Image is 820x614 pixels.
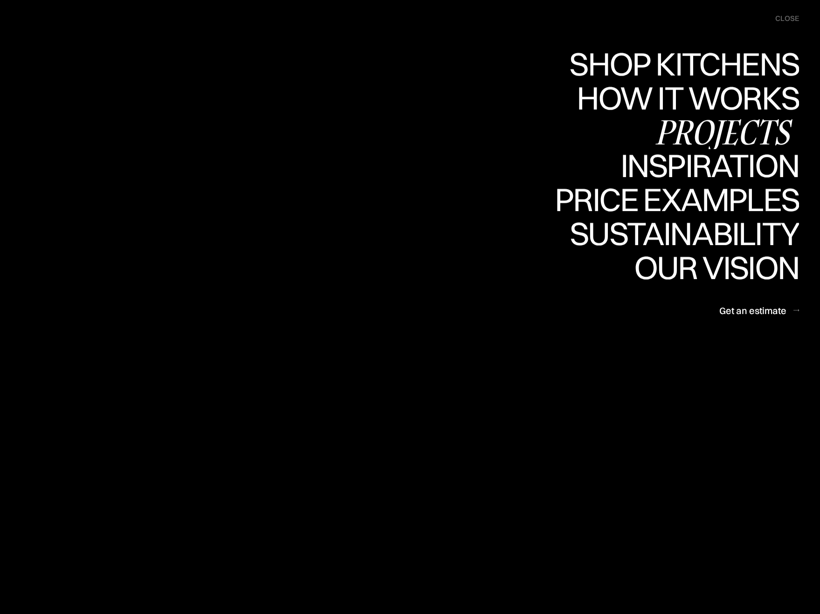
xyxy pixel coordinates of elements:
a: Our visionOur vision [626,251,799,285]
div: Projects [648,116,799,148]
div: close [775,14,799,24]
div: Sustainability [562,250,799,282]
div: How it works [574,82,799,114]
div: Shop Kitchens [565,80,799,113]
div: Price examples [555,183,799,216]
a: SustainabilitySustainability [562,217,799,251]
div: Inspiration [607,182,799,214]
div: Inspiration [607,149,799,182]
div: Our vision [626,284,799,316]
div: menu [766,9,799,28]
div: Get an estimate [719,304,786,317]
div: Sustainability [562,217,799,250]
a: Shop KitchensShop Kitchens [565,48,799,82]
div: How it works [574,114,799,147]
div: Our vision [626,251,799,284]
div: Shop Kitchens [565,48,799,80]
a: Projects [648,116,799,150]
a: InspirationInspiration [607,149,799,183]
a: Price examplesPrice examples [555,183,799,217]
a: Get an estimate [719,299,799,322]
div: Price examples [555,216,799,248]
a: How it worksHow it works [574,82,799,116]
